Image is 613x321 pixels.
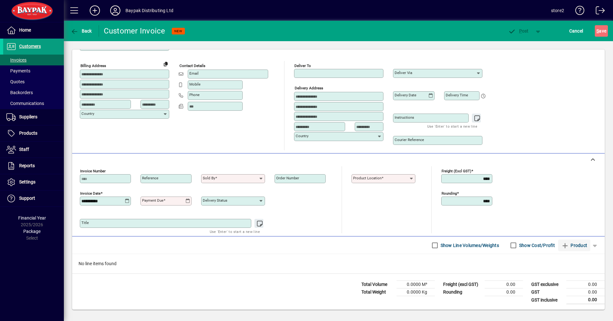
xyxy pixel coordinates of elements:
span: Product [561,240,587,250]
div: No line items found [72,254,605,273]
span: ave [596,26,606,36]
span: Support [19,196,35,201]
a: Staff [3,142,64,158]
mat-label: Freight (excl GST) [442,169,471,173]
button: Product [558,240,590,251]
td: GST [528,288,566,296]
span: Back [71,28,92,34]
span: Invoices [6,57,26,63]
span: Reports [19,163,35,168]
a: Home [3,22,64,38]
app-page-header-button: Back [64,25,99,37]
span: Staff [19,147,29,152]
a: Settings [3,174,64,190]
mat-label: Invoice date [80,191,101,196]
span: Communications [6,101,44,106]
td: 0.0000 M³ [397,281,435,288]
span: Suppliers [19,114,37,119]
mat-label: Sold by [203,176,215,180]
td: Total Weight [358,288,397,296]
mat-label: Reference [142,176,158,180]
span: Financial Year [18,215,46,220]
span: Backorders [6,90,33,95]
a: Suppliers [3,109,64,125]
mat-label: Delivery date [395,93,416,97]
mat-label: Payment due [142,198,163,203]
mat-label: Delivery status [203,198,227,203]
span: Home [19,27,31,33]
button: Back [69,25,94,37]
button: Add [85,5,105,16]
a: Knowledge Base [571,1,585,22]
td: 0.00 [566,288,605,296]
mat-label: Deliver To [294,63,311,68]
mat-label: Mobile [189,82,201,86]
td: GST exclusive [528,281,566,288]
span: S [596,28,599,34]
div: Baypak Distributing Ltd [125,5,173,16]
span: NEW [174,29,182,33]
td: Rounding [440,288,485,296]
a: Backorders [3,87,64,98]
mat-label: Courier Reference [395,138,424,142]
mat-label: Title [81,220,89,225]
button: Profile [105,5,125,16]
button: Save [595,25,608,37]
mat-label: Order number [276,176,299,180]
mat-label: Phone [189,93,200,97]
a: Logout [591,1,605,22]
span: Settings [19,179,35,184]
td: 0.00 [485,281,523,288]
a: Reports [3,158,64,174]
td: 0.00 [485,288,523,296]
mat-label: Deliver via [395,71,412,75]
mat-label: Delivery time [446,93,468,97]
span: Quotes [6,79,25,84]
span: ost [508,28,529,34]
mat-label: Invoice number [80,169,106,173]
a: Products [3,125,64,141]
mat-label: Country [81,111,94,116]
a: Quotes [3,76,64,87]
a: Support [3,190,64,206]
span: Package [23,229,41,234]
span: Products [19,131,37,136]
button: Post [505,25,532,37]
button: Copy to Delivery address [161,59,171,69]
td: 0.00 [566,281,605,288]
td: 0.00 [566,296,605,304]
td: GST inclusive [528,296,566,304]
td: Total Volume [358,281,397,288]
button: Cancel [568,25,585,37]
div: Customer Invoice [104,26,165,36]
mat-hint: Use 'Enter' to start a new line [427,123,477,130]
span: Cancel [569,26,583,36]
mat-label: Country [296,134,308,138]
mat-label: Instructions [395,115,414,120]
label: Show Line Volumes/Weights [439,242,499,249]
label: Show Cost/Profit [518,242,555,249]
mat-hint: Use 'Enter' to start a new line [210,228,260,235]
div: store2 [551,5,564,16]
span: Payments [6,68,30,73]
a: Invoices [3,55,64,65]
mat-label: Rounding [442,191,457,196]
td: Freight (excl GST) [440,281,485,288]
span: P [519,28,522,34]
td: 0.0000 Kg [397,288,435,296]
mat-label: Email [189,71,199,76]
a: Communications [3,98,64,109]
mat-label: Product location [353,176,382,180]
span: Customers [19,44,41,49]
a: Payments [3,65,64,76]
